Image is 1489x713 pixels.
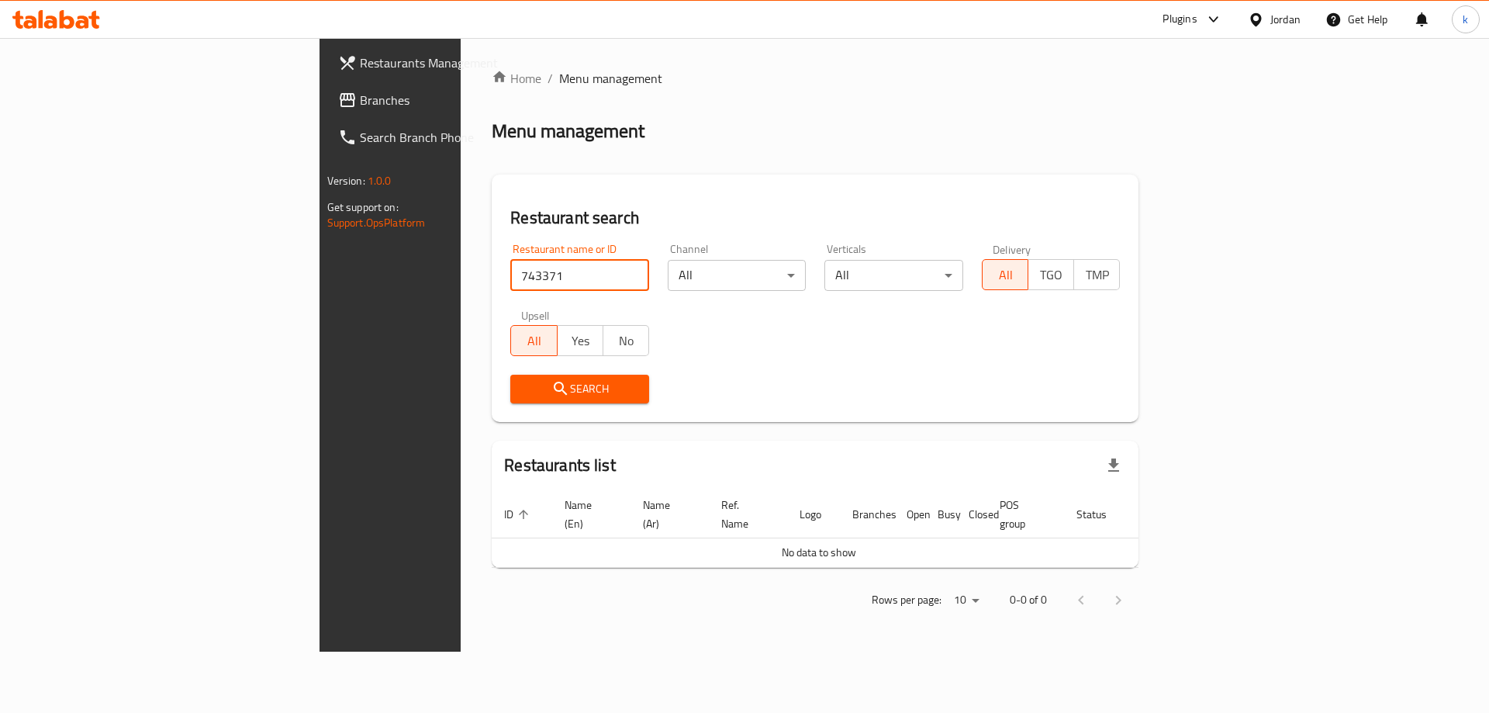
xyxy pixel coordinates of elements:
[1000,496,1045,533] span: POS group
[327,213,426,233] a: Support.OpsPlatform
[721,496,769,533] span: Ref. Name
[1080,264,1114,286] span: TMP
[1035,264,1068,286] span: TGO
[993,244,1031,254] label: Delivery
[523,379,637,399] span: Search
[643,496,690,533] span: Name (Ar)
[989,264,1022,286] span: All
[872,590,941,610] p: Rows per page:
[1095,447,1132,484] div: Export file
[557,325,603,356] button: Yes
[824,260,963,291] div: All
[1073,259,1120,290] button: TMP
[610,330,643,352] span: No
[492,491,1199,568] table: enhanced table
[565,496,612,533] span: Name (En)
[925,491,956,538] th: Busy
[327,171,365,191] span: Version:
[1270,11,1301,28] div: Jordan
[782,542,856,562] span: No data to show
[840,491,894,538] th: Branches
[360,91,556,109] span: Branches
[948,589,985,612] div: Rows per page:
[510,325,557,356] button: All
[1010,590,1047,610] p: 0-0 of 0
[492,119,644,144] h2: Menu management
[510,206,1120,230] h2: Restaurant search
[1076,505,1127,524] span: Status
[326,81,568,119] a: Branches
[1463,11,1468,28] span: k
[368,171,392,191] span: 1.0.0
[956,491,987,538] th: Closed
[668,260,807,291] div: All
[564,330,597,352] span: Yes
[504,454,615,477] h2: Restaurants list
[326,44,568,81] a: Restaurants Management
[1028,259,1074,290] button: TGO
[326,119,568,156] a: Search Branch Phone
[1163,10,1197,29] div: Plugins
[603,325,649,356] button: No
[559,69,662,88] span: Menu management
[982,259,1028,290] button: All
[521,310,550,320] label: Upsell
[787,491,840,538] th: Logo
[360,54,556,72] span: Restaurants Management
[504,505,534,524] span: ID
[894,491,925,538] th: Open
[517,330,551,352] span: All
[492,69,1138,88] nav: breadcrumb
[510,260,649,291] input: Search for restaurant name or ID..
[510,375,649,403] button: Search
[327,197,399,217] span: Get support on:
[360,128,556,147] span: Search Branch Phone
